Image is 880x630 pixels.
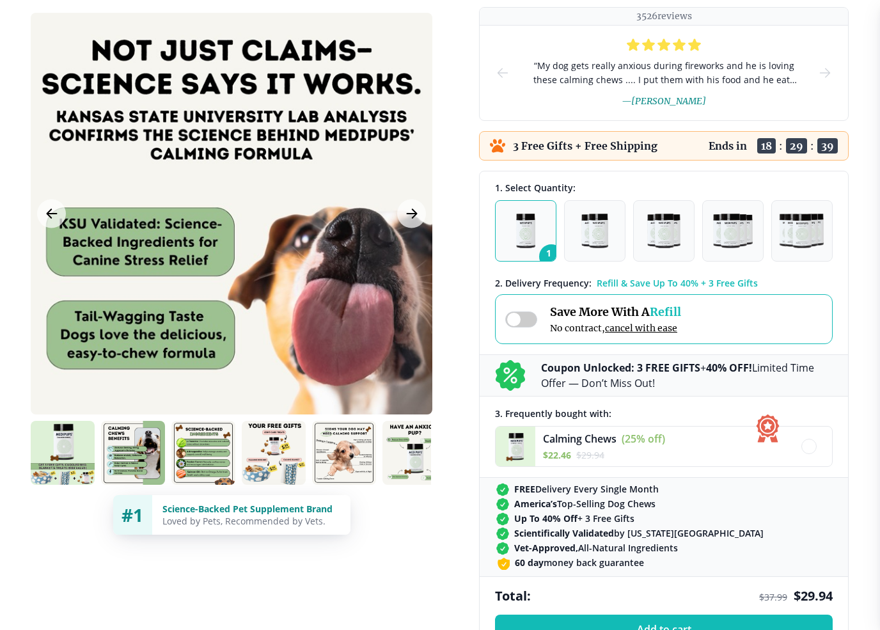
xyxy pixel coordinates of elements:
[514,542,578,554] strong: Vet-Approved,
[122,503,143,527] span: #1
[622,95,706,107] span: — [PERSON_NAME]
[605,322,677,334] span: cancel with ease
[514,483,535,495] strong: FREE
[495,277,592,289] span: 2 . Delivery Frequency:
[531,59,797,87] span: “ My dog gets really anxious during fireworks and he is loving these calming chews .... I put the...
[550,322,681,334] span: No contract,
[810,139,814,152] span: :
[171,421,235,485] img: Calming Chews | Natural Dog Supplements
[543,449,571,461] span: $ 22.46
[514,542,678,554] span: All-Natural Ingredients
[495,182,833,194] div: 1. Select Quantity:
[759,591,787,603] span: $ 37.99
[817,26,833,120] button: next-slide
[31,421,95,485] img: Calming Chews | Natural Dog Supplements
[576,449,604,461] span: $ 29.94
[514,498,557,510] strong: America’s
[515,556,644,569] span: money back guarantee
[581,214,608,248] img: Pack of 2 - Natural Dog Supplements
[514,498,656,510] span: Top-Selling Dog Chews
[397,199,426,228] button: Next Image
[757,138,776,154] span: 18
[514,483,659,495] span: Delivery Every Single Month
[786,138,807,154] span: 29
[514,512,577,524] strong: Up To 40% Off
[779,139,783,152] span: :
[513,139,657,152] p: 3 Free Gifts + Free Shipping
[515,556,544,569] strong: 60 day
[709,139,747,152] p: Ends in
[622,432,665,446] span: (25% off)
[495,587,531,604] span: Total:
[514,527,614,539] strong: Scientifically Validated
[495,407,611,420] span: 3 . Frequently bought with:
[496,427,535,466] img: Calming Chews - Medipups
[242,421,306,485] img: Calming Chews | Natural Dog Supplements
[794,587,833,604] span: $ 29.94
[516,214,536,248] img: Pack of 1 - Natural Dog Supplements
[543,432,617,446] span: Calming Chews
[779,214,825,248] img: Pack of 5 - Natural Dog Supplements
[650,304,681,319] span: Refill
[539,244,563,269] span: 1
[37,199,66,228] button: Previous Image
[495,26,510,120] button: prev-slide
[162,503,340,515] div: Science-Backed Pet Supplement Brand
[647,214,680,248] img: Pack of 3 - Natural Dog Supplements
[101,421,165,485] img: Calming Chews | Natural Dog Supplements
[550,304,681,319] span: Save More With A
[597,277,758,289] span: Refill & Save Up To 40% + 3 Free Gifts
[382,421,446,485] img: Calming Chews | Natural Dog Supplements
[706,361,752,375] b: 40% OFF!
[541,361,700,375] b: Coupon Unlocked: 3 FREE GIFTS
[514,527,764,539] span: by [US_STATE][GEOGRAPHIC_DATA]
[162,515,340,527] div: Loved by Pets, Recommended by Vets.
[312,421,376,485] img: Calming Chews | Natural Dog Supplements
[495,200,556,262] button: 1
[541,360,833,391] p: + Limited Time Offer — Don’t Miss Out!
[636,10,692,22] p: 3526 reviews
[514,512,634,524] span: + 3 Free Gifts
[817,138,838,154] span: 39
[713,214,752,248] img: Pack of 4 - Natural Dog Supplements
